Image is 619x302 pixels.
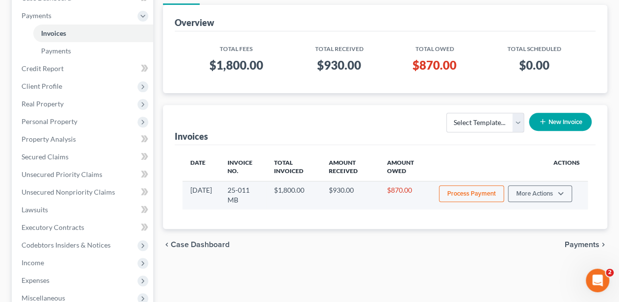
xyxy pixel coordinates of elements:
[22,241,111,249] span: Codebtors Insiders & Notices
[379,153,431,181] th: Amount Owed
[22,100,64,108] span: Real Property
[163,241,229,249] button: chevron_left Case Dashboard
[22,205,48,214] span: Lawsuits
[565,241,607,249] button: Payments chevron_right
[22,223,84,231] span: Executory Contracts
[22,258,44,267] span: Income
[321,153,379,181] th: Amount Received
[183,181,220,209] td: [DATE]
[22,135,76,143] span: Property Analysis
[14,60,153,77] a: Credit Report
[22,82,62,90] span: Client Profile
[171,241,229,249] span: Case Dashboard
[22,294,65,302] span: Miscellaneous
[508,185,572,202] button: More Actions
[565,241,599,249] span: Payments
[481,39,588,53] th: Total Scheduled
[606,269,614,277] span: 2
[22,276,49,284] span: Expenses
[266,181,321,209] td: $1,800.00
[22,117,77,126] span: Personal Property
[175,17,214,28] div: Overview
[163,241,171,249] i: chevron_left
[379,181,431,209] td: $870.00
[22,152,69,161] span: Secured Claims
[183,39,290,53] th: Total Fees
[22,64,64,73] span: Credit Report
[22,11,51,20] span: Payments
[321,181,379,209] td: $930.00
[389,39,481,53] th: Total Owed
[14,219,153,236] a: Executory Contracts
[290,39,389,53] th: Total Received
[439,185,504,202] button: Process Payment
[298,57,381,73] h3: $930.00
[33,42,153,60] a: Payments
[586,269,609,292] iframe: Intercom live chat
[33,25,153,42] a: Invoices
[220,181,266,209] td: 25-011 MB
[529,113,592,131] button: New Invoice
[183,153,220,181] th: Date
[14,183,153,201] a: Unsecured Nonpriority Claims
[175,130,208,142] div: Invoices
[599,241,607,249] i: chevron_right
[431,153,588,181] th: Actions
[266,153,321,181] th: Total Invoiced
[41,29,66,37] span: Invoices
[41,47,71,55] span: Payments
[220,153,266,181] th: Invoice No.
[22,188,115,196] span: Unsecured Nonpriority Claims
[488,57,580,73] h3: $0.00
[14,166,153,183] a: Unsecured Priority Claims
[14,130,153,148] a: Property Analysis
[22,170,102,178] span: Unsecured Priority Claims
[14,148,153,166] a: Secured Claims
[396,57,473,73] h3: $870.00
[190,57,282,73] h3: $1,800.00
[14,201,153,219] a: Lawsuits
